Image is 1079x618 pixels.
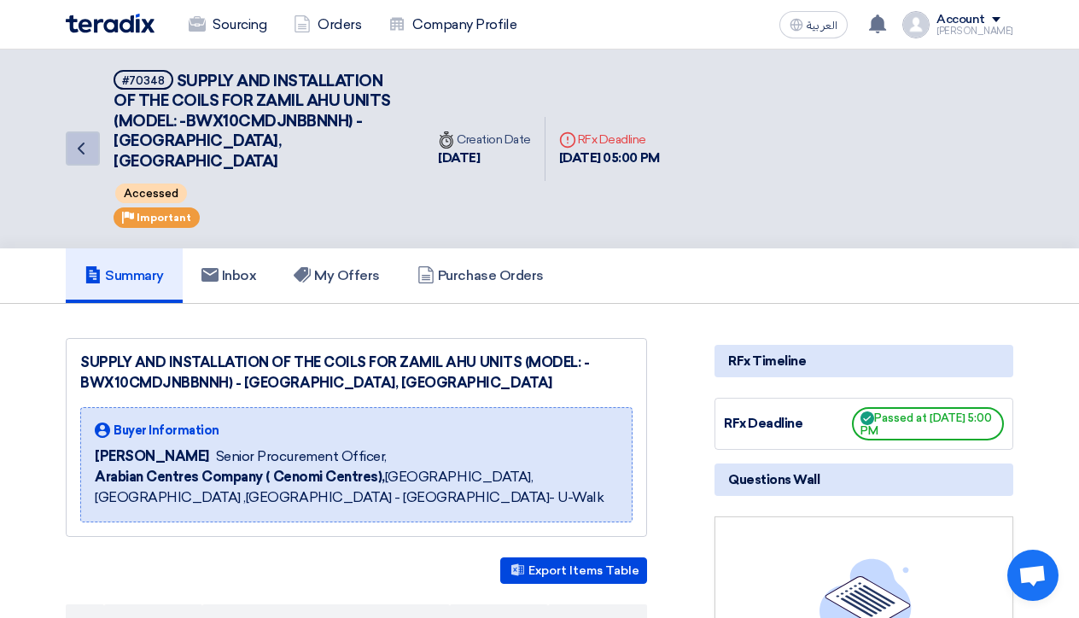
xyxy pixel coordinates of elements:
span: [GEOGRAPHIC_DATA], [GEOGRAPHIC_DATA] ,[GEOGRAPHIC_DATA] - [GEOGRAPHIC_DATA]- U-Walk [95,467,618,508]
span: Senior Procurement Officer, [216,446,387,467]
a: Purchase Orders [399,248,563,303]
span: Accessed [115,184,187,203]
a: Sourcing [175,6,280,44]
button: العربية [779,11,848,38]
h5: Summary [85,267,164,284]
h5: My Offers [294,267,380,284]
h5: SUPPLY AND INSTALLATION OF THE COILS FOR ZAMIL AHU UNITS (MODEL: -BWX10CMDJNBBNNH) - AZIZ MALL, J... [114,70,404,172]
a: Open chat [1007,550,1059,601]
span: Important [137,212,191,224]
span: Buyer Information [114,422,219,440]
div: [PERSON_NAME] [936,26,1013,36]
a: Company Profile [375,6,530,44]
div: SUPPLY AND INSTALLATION OF THE COILS FOR ZAMIL AHU UNITS (MODEL: -BWX10CMDJNBBNNH) - [GEOGRAPHIC_... [80,353,633,394]
b: Arabian Centres Company ( Cenomi Centres), [95,469,385,485]
span: [PERSON_NAME] [95,446,209,467]
a: Inbox [183,248,276,303]
img: profile_test.png [902,11,930,38]
div: RFx Deadline [724,414,852,434]
img: Teradix logo [66,14,155,33]
a: Summary [66,248,183,303]
span: Passed at [DATE] 5:00 PM [852,407,1004,440]
span: SUPPLY AND INSTALLATION OF THE COILS FOR ZAMIL AHU UNITS (MODEL: -BWX10CMDJNBBNNH) - [GEOGRAPHIC_... [114,72,391,171]
span: Questions Wall [728,470,819,489]
div: [DATE] [438,149,531,168]
h5: Purchase Orders [417,267,544,284]
div: Account [936,13,985,27]
button: Export Items Table [500,557,647,584]
a: My Offers [275,248,399,303]
div: RFx Deadline [559,131,660,149]
div: [DATE] 05:00 PM [559,149,660,168]
div: RFx Timeline [714,345,1013,377]
span: العربية [807,20,837,32]
div: Creation Date [438,131,531,149]
div: #70348 [122,75,165,86]
h5: Inbox [201,267,257,284]
a: Orders [280,6,375,44]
